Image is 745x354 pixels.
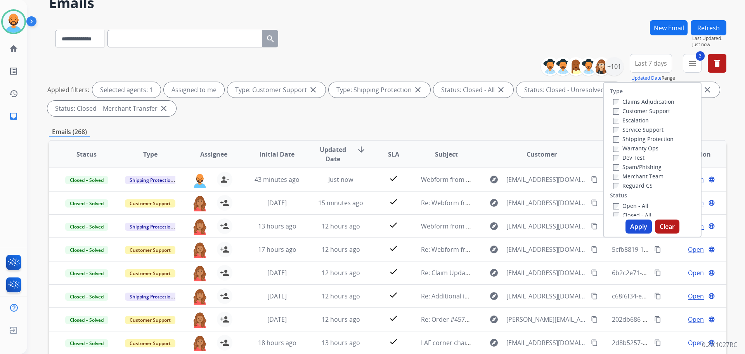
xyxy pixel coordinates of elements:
span: Shipping Protection [125,223,178,231]
mat-icon: check [389,197,398,206]
span: Customer Support [125,246,175,254]
span: 17 hours ago [258,245,296,254]
label: Claims Adjudication [613,98,674,105]
label: Status [610,192,627,199]
mat-icon: history [9,89,18,98]
mat-icon: delete [712,59,722,68]
input: Merchant Team [613,174,619,180]
div: Type: Shipping Protection [329,82,430,98]
span: 12 hours ago [322,315,360,324]
label: Merchant Team [613,173,664,180]
span: 12 hours ago [322,269,360,277]
img: agent-avatar [192,288,208,305]
mat-icon: person_add [220,198,229,208]
span: 13 hours ago [322,338,360,347]
span: Re: Webform from [EMAIL_ADDRESS][DOMAIN_NAME] on [DATE] [421,199,607,207]
span: Shipping Protection [125,293,178,301]
mat-icon: explore [489,198,499,208]
label: Closed - All [613,211,651,219]
span: 12 hours ago [322,245,360,254]
span: Re: Order #457679704 [421,315,486,324]
span: Status [76,150,97,159]
img: agent-avatar [192,218,208,235]
img: agent-avatar [192,172,208,188]
input: Claims Adjudication [613,99,619,105]
mat-icon: content_copy [591,176,598,183]
span: Updated Date [315,145,351,164]
span: 18 hours ago [258,338,296,347]
mat-icon: language [708,293,715,300]
span: [DATE] [267,315,287,324]
mat-icon: person_add [220,268,229,277]
mat-icon: check [389,244,398,253]
span: Closed – Solved [65,199,108,208]
img: agent-avatar [192,312,208,328]
mat-icon: close [703,85,712,94]
span: Closed – Solved [65,176,108,184]
span: 12 hours ago [322,222,360,230]
span: SLA [388,150,399,159]
mat-icon: arrow_downward [357,145,366,154]
span: Subject [435,150,458,159]
mat-icon: close [413,85,423,94]
input: Escalation [613,118,619,124]
mat-icon: check [389,290,398,300]
button: Last 7 days [630,54,672,73]
mat-icon: content_copy [591,293,598,300]
input: Dev Test [613,155,619,161]
mat-icon: person_add [220,245,229,254]
span: [EMAIL_ADDRESS][DOMAIN_NAME] [506,268,586,277]
label: Type [610,87,623,95]
mat-icon: content_copy [654,269,661,276]
span: 43 minutes ago [255,175,300,184]
p: Applied filters: [47,85,89,94]
mat-icon: content_copy [654,339,661,346]
mat-icon: language [708,339,715,346]
span: Type [143,150,158,159]
span: Open [688,338,704,347]
span: [EMAIL_ADDRESS][DOMAIN_NAME] [506,221,586,231]
span: 2d8b5257-0c74-4eb0-bdb5-6397066bb4e9 [612,338,734,347]
mat-icon: person_add [220,291,229,301]
span: Webform from [EMAIL_ADDRESS][DOMAIN_NAME] on [DATE] [421,175,597,184]
span: [DATE] [267,199,287,207]
span: 15 minutes ago [318,199,363,207]
span: Webform from [EMAIL_ADDRESS][DOMAIN_NAME] on [DATE] [421,222,597,230]
input: Closed - All [613,213,619,219]
p: 0.20.1027RC [702,340,737,349]
mat-icon: check [389,337,398,346]
mat-icon: check [389,174,398,183]
mat-icon: content_copy [654,246,661,253]
mat-icon: explore [489,291,499,301]
span: [DATE] [267,292,287,300]
span: 3 [696,51,705,61]
span: 6b2c2e71-d076-4b46-8fc7-00769323670d [612,269,731,277]
mat-icon: explore [489,245,499,254]
label: Customer Support [613,107,670,115]
span: [EMAIL_ADDRESS][DOMAIN_NAME] [506,198,586,208]
mat-icon: content_copy [591,246,598,253]
input: Reguard CS [613,183,619,189]
button: Clear [655,220,679,234]
mat-icon: content_copy [654,316,661,323]
mat-icon: menu [688,59,697,68]
button: New Email [650,20,688,35]
span: Closed – Solved [65,316,108,324]
span: Last Updated: [692,35,726,42]
label: Open - All [613,202,648,209]
span: LAF corner chaise [421,338,473,347]
mat-icon: language [708,199,715,206]
span: Re: Claim Update. [421,269,473,277]
mat-icon: language [708,246,715,253]
img: agent-avatar [192,265,208,281]
span: c68f6f34-eafa-4859-b945-ccaac88e7bdc [612,292,726,300]
label: Shipping Protection [613,135,674,143]
mat-icon: check [389,267,398,276]
mat-icon: person_remove [220,175,229,184]
mat-icon: close [496,85,506,94]
mat-icon: content_copy [591,199,598,206]
label: Reguard CS [613,182,653,189]
span: [DATE] [267,269,287,277]
label: Service Support [613,126,664,133]
mat-icon: content_copy [591,316,598,323]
